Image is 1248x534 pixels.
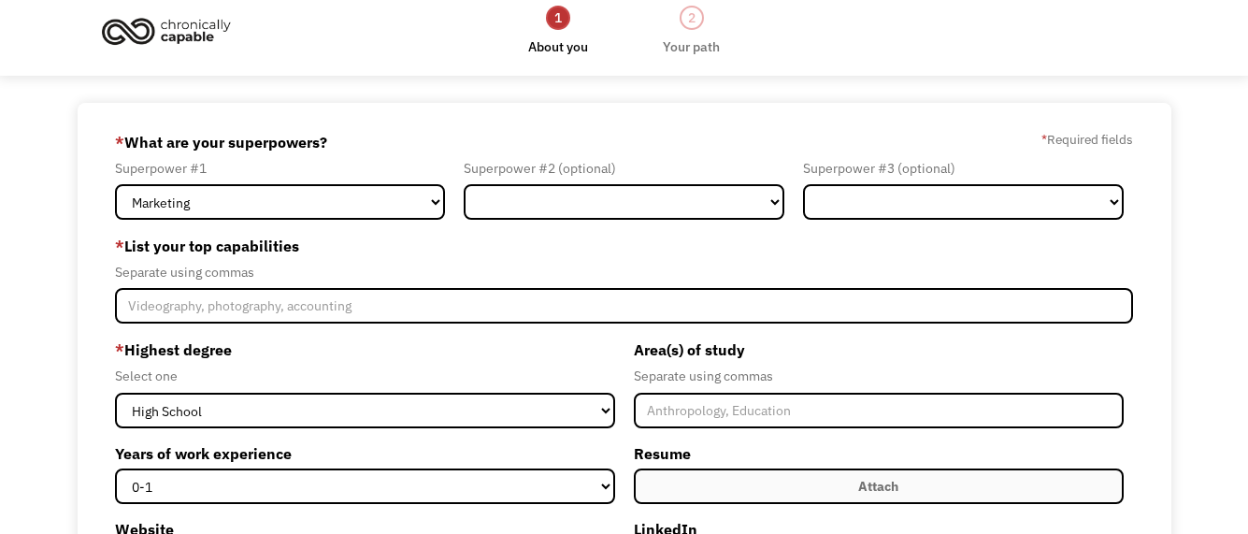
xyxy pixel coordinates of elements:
a: 1About you [528,4,588,58]
input: Videography, photography, accounting [115,288,1134,324]
label: What are your superpowers? [115,127,327,157]
img: Chronically Capable logo [96,10,237,51]
div: Separate using commas [115,261,1134,283]
div: Separate using commas [634,365,1125,387]
div: Select one [115,365,615,387]
div: 2 [680,6,704,30]
div: Your path [663,36,720,58]
div: Attach [858,475,898,498]
a: 2Your path [663,4,720,58]
label: List your top capabilities [115,231,1134,261]
div: About you [528,36,588,58]
label: Resume [634,439,1125,469]
label: Attach [634,469,1125,504]
label: Years of work experience [115,439,615,469]
div: Superpower #2 (optional) [464,157,784,180]
label: Area(s) of study [634,335,1125,365]
div: Superpower #1 [115,157,445,180]
div: 1 [546,6,570,30]
input: Anthropology, Education [634,393,1125,428]
label: Required fields [1041,128,1133,151]
div: Superpower #3 (optional) [803,157,1124,180]
label: Highest degree [115,335,615,365]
